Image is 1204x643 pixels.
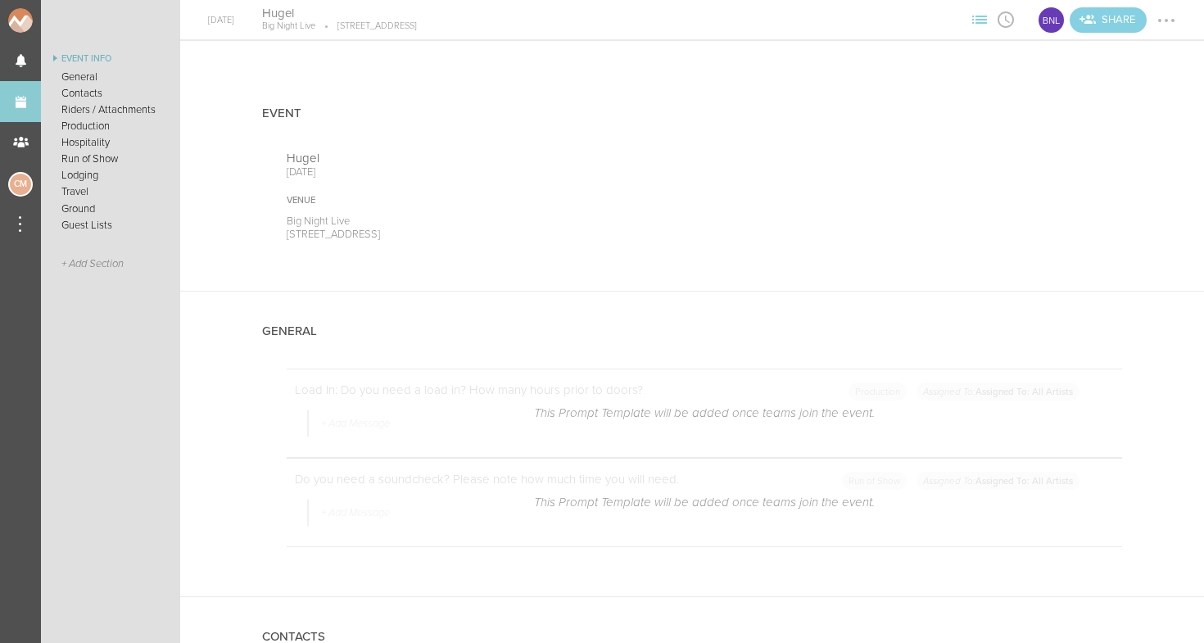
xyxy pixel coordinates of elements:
[287,151,668,165] p: Hugel
[287,215,668,228] p: Big Night Live
[8,172,33,197] div: Charlie McGinley
[8,8,101,33] img: NOMAD
[262,324,317,338] h4: General
[262,106,301,120] h4: Event
[1037,6,1066,34] div: Big Night Live
[262,6,417,21] h4: Hugel
[993,14,1019,24] span: View Itinerary
[41,217,180,233] a: Guest Lists
[1070,7,1147,33] div: Share
[1037,6,1066,34] div: BNL
[315,20,417,32] p: [STREET_ADDRESS]
[262,20,315,32] p: Big Night Live
[41,151,180,167] a: Run of Show
[41,69,180,85] a: General
[287,228,668,241] p: [STREET_ADDRESS]
[966,14,993,24] span: View Sections
[41,167,180,183] a: Lodging
[287,165,668,179] p: [DATE]
[1070,7,1147,33] a: Invite teams to the Event
[61,258,124,270] span: + Add Section
[41,118,180,134] a: Production
[41,102,180,118] a: Riders / Attachments
[41,201,180,217] a: Ground
[287,195,668,206] div: Venue
[41,183,180,200] a: Travel
[41,85,180,102] a: Contacts
[41,49,180,69] a: Event Info
[41,134,180,151] a: Hospitality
